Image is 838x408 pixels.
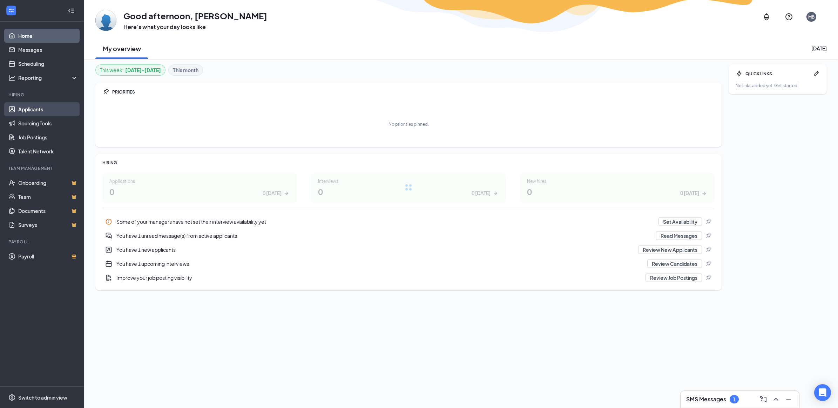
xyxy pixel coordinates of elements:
[102,243,715,257] a: UserEntityYou have 1 new applicantsReview New ApplicantsPin
[18,74,79,81] div: Reporting
[18,29,78,43] a: Home
[102,215,715,229] a: InfoSome of your managers have not set their interview availability yetSet AvailabilityPin
[116,274,641,281] div: Improve your job posting visibility
[388,121,429,127] div: No priorities pinned.
[102,88,109,95] svg: Pin
[18,57,78,71] a: Scheduling
[105,274,112,281] svg: DocumentAdd
[770,394,781,405] button: ChevronUp
[813,70,820,77] svg: Pen
[8,7,15,14] svg: WorkstreamLogo
[814,384,831,401] div: Open Intercom Messenger
[638,246,702,254] button: Review New Applicants
[105,246,112,253] svg: UserEntity
[112,89,715,95] div: PRIORITIES
[759,395,768,403] svg: ComposeMessage
[18,102,78,116] a: Applicants
[658,217,702,226] button: Set Availability
[656,231,702,240] button: Read Messages
[18,190,78,204] a: TeamCrown
[123,10,267,22] h1: Good afternoon, [PERSON_NAME]
[18,249,78,263] a: PayrollCrown
[8,74,15,81] svg: Analysis
[68,7,75,14] svg: Collapse
[18,176,78,190] a: OnboardingCrown
[736,83,820,89] div: No links added yet. Get started!
[173,66,198,74] b: This month
[705,232,712,239] svg: Pin
[123,23,267,31] h3: Here’s what your day looks like
[18,218,78,232] a: SurveysCrown
[102,271,715,285] a: DocumentAddImprove your job posting visibilityReview Job PostingsPin
[705,260,712,267] svg: Pin
[18,130,78,144] a: Job Postings
[8,394,15,401] svg: Settings
[100,66,161,74] div: This week :
[102,160,715,166] div: HIRING
[102,257,715,271] div: You have 1 upcoming interviews
[105,232,112,239] svg: DoubleChatActive
[745,71,810,77] div: QUICK LINKS
[784,395,793,403] svg: Minimize
[8,165,77,171] div: Team Management
[18,394,67,401] div: Switch to admin view
[102,229,715,243] a: DoubleChatActiveYou have 1 unread message(s) from active applicantsRead MessagesPin
[782,394,793,405] button: Minimize
[705,274,712,281] svg: Pin
[105,218,112,225] svg: Info
[785,13,793,21] svg: QuestionInfo
[646,274,702,282] button: Review Job Postings
[105,260,112,267] svg: CalendarNew
[772,395,780,403] svg: ChevronUp
[18,144,78,158] a: Talent Network
[18,43,78,57] a: Messages
[116,232,652,239] div: You have 1 unread message(s) from active applicants
[762,13,771,21] svg: Notifications
[103,44,141,53] h2: My overview
[733,396,736,402] div: 1
[8,239,77,245] div: Payroll
[102,243,715,257] div: You have 1 new applicants
[757,394,768,405] button: ComposeMessage
[116,218,654,225] div: Some of your managers have not set their interview availability yet
[736,70,743,77] svg: Bolt
[125,66,161,74] b: [DATE] - [DATE]
[811,45,827,52] div: [DATE]
[686,395,726,403] h3: SMS Messages
[102,215,715,229] div: Some of your managers have not set their interview availability yet
[102,229,715,243] div: You have 1 unread message(s) from active applicants
[102,271,715,285] div: Improve your job posting visibility
[705,218,712,225] svg: Pin
[18,116,78,130] a: Sourcing Tools
[808,14,815,20] div: MB
[647,260,702,268] button: Review Candidates
[8,92,77,98] div: Hiring
[116,246,634,253] div: You have 1 new applicants
[95,10,116,31] img: Michelle Bradford
[116,260,643,267] div: You have 1 upcoming interviews
[705,246,712,253] svg: Pin
[18,204,78,218] a: DocumentsCrown
[102,257,715,271] a: CalendarNewYou have 1 upcoming interviewsReview CandidatesPin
